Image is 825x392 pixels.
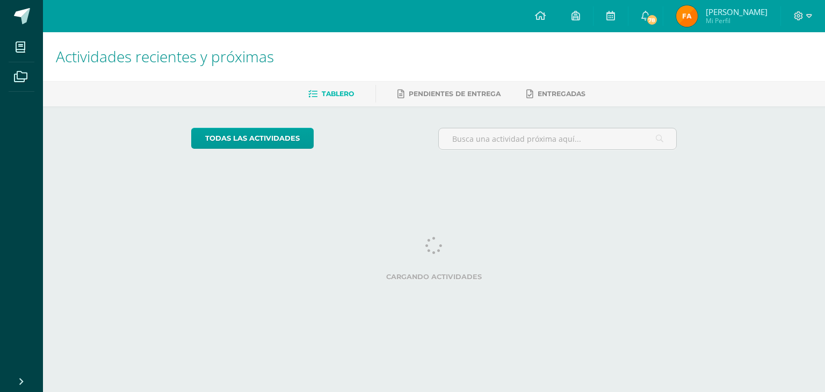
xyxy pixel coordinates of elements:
[191,128,314,149] a: todas las Actividades
[308,85,354,103] a: Tablero
[322,90,354,98] span: Tablero
[526,85,585,103] a: Entregadas
[706,6,768,17] span: [PERSON_NAME]
[56,46,274,67] span: Actividades recientes y próximas
[646,14,657,26] span: 78
[439,128,677,149] input: Busca una actividad próxima aquí...
[191,273,677,281] label: Cargando actividades
[397,85,501,103] a: Pendientes de entrega
[676,5,698,27] img: 861c8fdd13e0e32a9fb08a23fcb59eaf.png
[706,16,768,25] span: Mi Perfil
[538,90,585,98] span: Entregadas
[409,90,501,98] span: Pendientes de entrega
